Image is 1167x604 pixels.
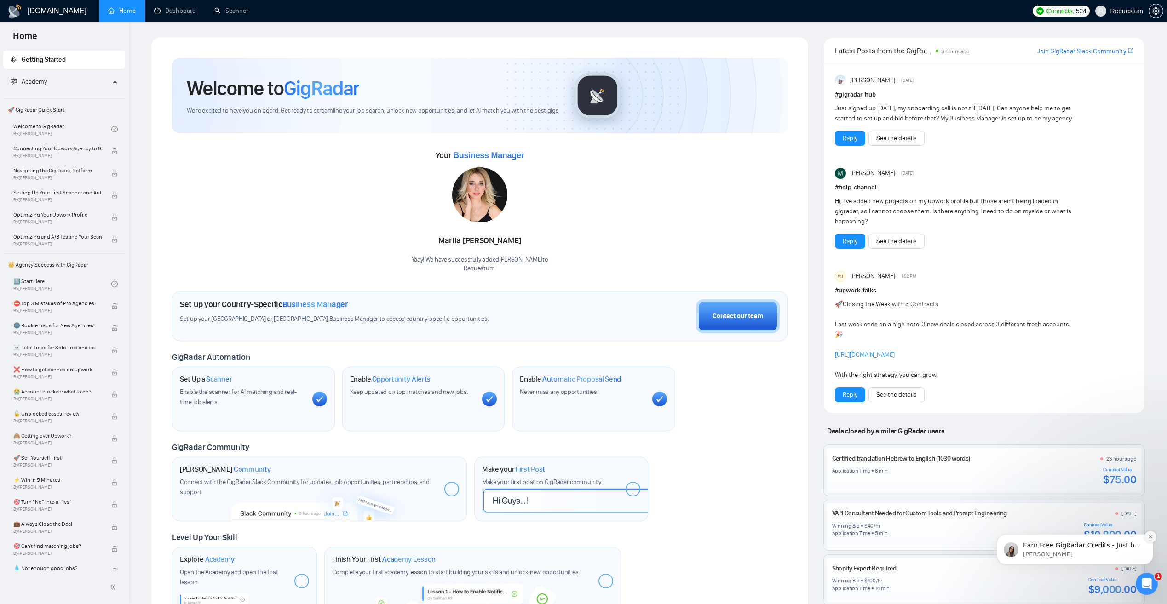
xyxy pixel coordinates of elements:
[696,299,780,333] button: Contact our team
[4,101,124,119] span: 🚀 GigRadar Quick Start
[868,131,925,146] button: See the details
[1149,7,1163,15] span: setting
[436,150,524,160] span: Your
[111,479,118,486] span: lock
[13,475,102,484] span: ⚡ Win in 5 Minutes
[575,73,621,119] img: gigradar-logo.png
[482,478,602,486] span: Make your first post on GigRadar community.
[835,103,1074,124] div: Just signed up [DATE], my onboarding call is not till [DATE]. Can anyone help me to get started t...
[850,168,895,178] span: [PERSON_NAME]
[13,321,102,330] span: 🌚 Rookie Traps for New Agencies
[111,148,118,154] span: lock
[1076,6,1086,16] span: 524
[835,234,865,249] button: Reply
[6,29,45,49] span: Home
[1036,7,1044,15] img: upwork-logo.png
[1037,46,1126,57] a: Join GigRadar Slack Community
[172,532,237,542] span: Level Up Your Skill
[412,233,548,249] div: Mariia [PERSON_NAME]
[1046,6,1074,16] span: Connects:
[40,65,159,74] p: Earn Free GigRadar Credits - Just by Sharing Your Story! 💬 Want more credits for sending proposal...
[11,56,17,63] span: rocket
[111,391,118,398] span: lock
[111,457,118,464] span: lock
[868,234,925,249] button: See the details
[111,126,118,132] span: check-circle
[231,479,408,521] img: slackcommunity-bg.png
[205,555,235,564] span: Academy
[13,219,102,225] span: By [PERSON_NAME]
[161,55,173,67] button: Dismiss notification
[835,182,1133,193] h1: # help-channel
[13,551,102,556] span: By [PERSON_NAME]
[875,585,890,592] div: 14 min
[13,343,102,352] span: ☠️ Fatal Traps for Solo Freelancers
[835,351,895,359] a: [URL][DOMAIN_NAME]
[13,507,102,512] span: By [PERSON_NAME]
[214,7,248,15] a: searchScanner
[111,435,118,442] span: lock
[832,577,860,584] div: Winning Bid
[835,330,843,338] span: 🎉
[832,585,870,592] div: Application Time
[284,76,359,101] span: GigRadar
[835,45,933,57] span: Latest Posts from the GigRadar Community
[835,299,1074,380] div: Closing the Week with 3 Contracts Last week ends on a high note: 3 new deals closed across 3 diff...
[832,509,1007,517] a: VAPI Consultant Needed for Custom Tools and Prompt Engineering
[111,214,118,221] span: lock
[874,522,880,530] div: /hr
[111,347,118,353] span: lock
[901,76,914,85] span: [DATE]
[864,522,868,530] div: $
[111,236,118,243] span: lock
[13,210,102,219] span: Optimizing Your Upwork Profile
[868,577,876,584] div: 100
[13,365,102,374] span: ❌ How to get banned on Upwork
[180,555,235,564] h1: Explore
[843,236,857,246] a: Reply
[11,78,47,85] span: Academy
[13,453,102,462] span: 🚀 Sell Yourself First
[13,166,102,175] span: Navigating the GigRadar Platform
[172,352,250,362] span: GigRadar Automation
[13,119,111,139] a: Welcome to GigRadarBy[PERSON_NAME]
[3,51,125,69] li: Getting Started
[832,455,970,462] a: Certified translation Hebrew to English (1030 words)
[14,58,170,88] div: message notification from Mariia, Щойно. Earn Free GigRadar Credits - Just by Sharing Your Story!...
[4,256,124,274] span: 👑 Agency Success with GigRadar
[282,299,348,309] span: Business Manager
[832,467,870,474] div: Application Time
[382,555,436,564] span: Academy Lesson
[332,555,436,564] h1: Finish Your First
[832,564,897,572] a: Shopify Expert Required
[482,465,545,474] h1: Make your
[1155,573,1162,580] span: 1
[180,465,271,474] h1: [PERSON_NAME]
[111,325,118,331] span: lock
[111,192,118,199] span: lock
[187,76,359,101] h1: Welcome to
[111,568,118,574] span: lock
[111,281,118,287] span: check-circle
[172,442,249,452] span: GigRadar Community
[850,75,895,85] span: [PERSON_NAME]
[234,465,271,474] span: Community
[941,48,970,55] span: 3 hours ago
[1128,47,1133,54] span: export
[13,299,102,308] span: ⛔ Top 3 Mistakes of Pro Agencies
[13,374,102,380] span: By [PERSON_NAME]
[832,530,870,537] div: Application Time
[823,423,948,439] span: Deals closed by similar GigRadar users
[876,390,917,400] a: See the details
[13,232,102,241] span: Optimizing and A/B Testing Your Scanner for Better Results
[180,478,430,496] span: Connect with the GigRadar Slack Community for updates, job opportunities, partnerships, and support.
[111,303,118,309] span: lock
[13,409,102,418] span: 🔓 Unblocked cases: review
[180,299,348,309] h1: Set up your Country-Specific
[901,169,914,177] span: [DATE]
[13,431,102,440] span: 🙈 Getting over Upwork?
[109,582,119,592] span: double-left
[516,465,545,474] span: First Post
[40,74,159,82] p: Message from Mariia, sent Щойно
[22,56,66,63] span: Getting Started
